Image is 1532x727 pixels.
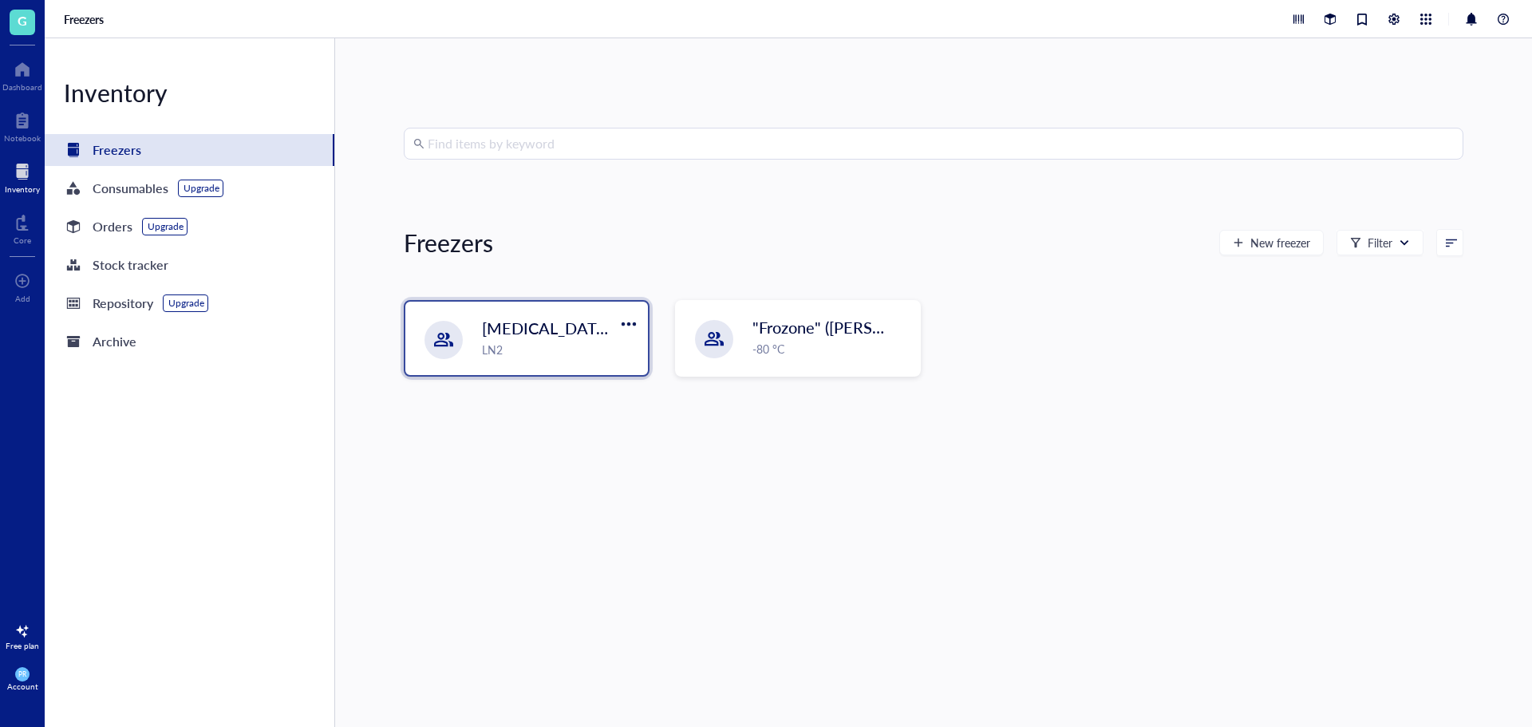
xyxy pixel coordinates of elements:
[404,227,493,259] div: Freezers
[7,682,38,691] div: Account
[1219,230,1324,255] button: New freezer
[15,294,30,303] div: Add
[64,12,107,26] a: Freezers
[1250,236,1310,249] span: New freezer
[93,292,153,314] div: Repository
[93,177,168,200] div: Consumables
[93,215,132,238] div: Orders
[752,340,910,358] div: -80 °C
[4,133,41,143] div: Notebook
[168,297,204,310] div: Upgrade
[93,254,168,276] div: Stock tracker
[6,641,39,650] div: Free plan
[2,57,42,92] a: Dashboard
[93,139,141,161] div: Freezers
[752,316,1096,338] span: "Frozone" ([PERSON_NAME]/[PERSON_NAME])
[45,249,334,281] a: Stock tracker
[4,108,41,143] a: Notebook
[45,326,334,358] a: Archive
[482,341,638,358] div: LN2
[184,182,219,195] div: Upgrade
[18,670,26,678] span: PR
[2,82,42,92] div: Dashboard
[5,159,40,194] a: Inventory
[45,77,334,109] div: Inventory
[18,10,27,30] span: G
[14,210,31,245] a: Core
[1368,234,1392,251] div: Filter
[45,211,334,243] a: OrdersUpgrade
[45,287,334,319] a: RepositoryUpgrade
[5,184,40,194] div: Inventory
[14,235,31,245] div: Core
[45,172,334,204] a: ConsumablesUpgrade
[482,317,944,339] span: [MEDICAL_DATA] Storage ([PERSON_NAME]/[PERSON_NAME])
[93,330,136,353] div: Archive
[148,220,184,233] div: Upgrade
[45,134,334,166] a: Freezers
